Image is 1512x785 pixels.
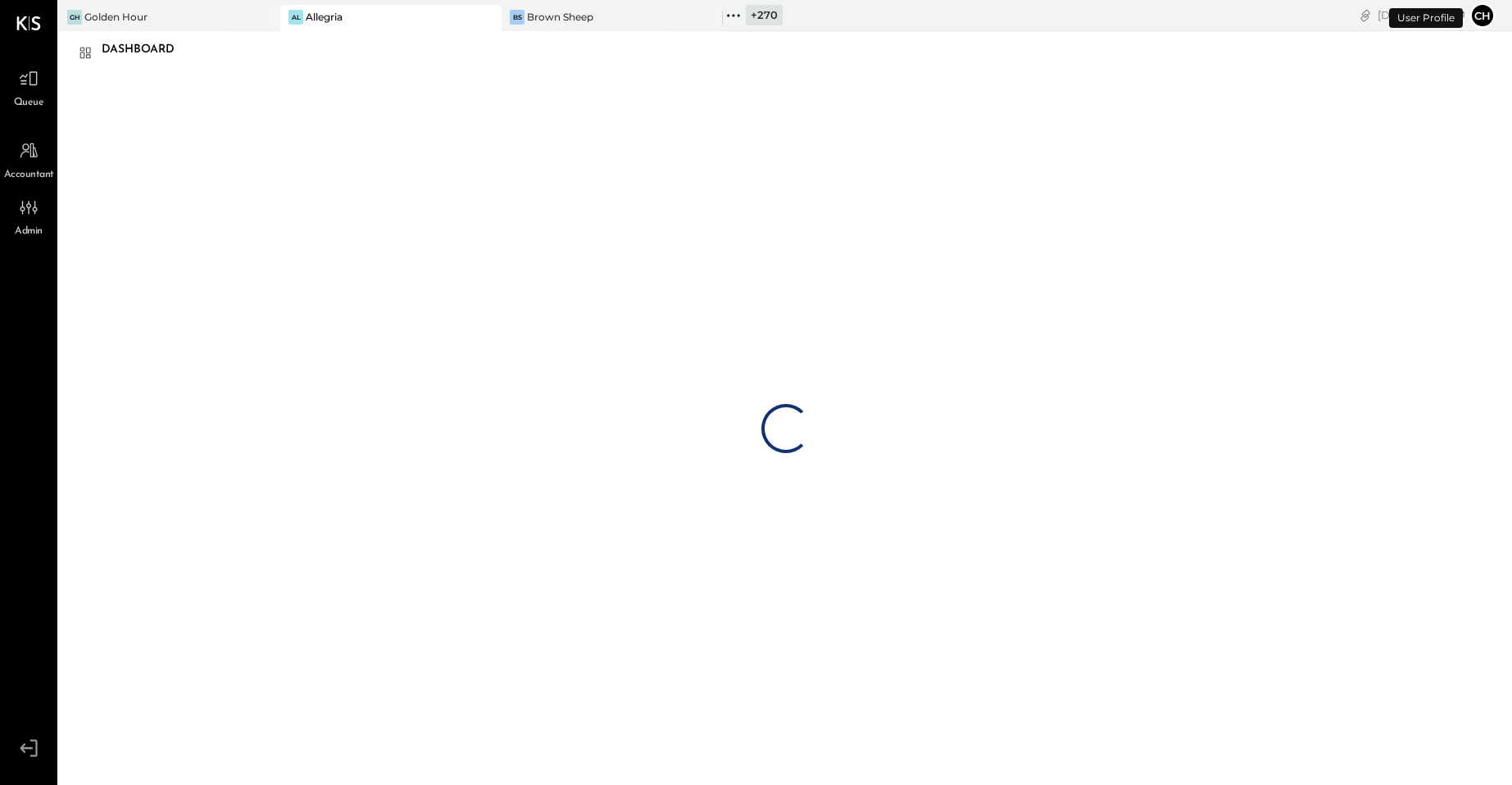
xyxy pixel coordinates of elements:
div: Allegria [306,10,343,24]
div: Dashboard [102,37,191,63]
div: Golden Hour [84,10,148,24]
div: + 270 [746,5,783,25]
a: Admin [1,192,57,239]
span: Admin [15,225,43,239]
span: Queue [14,96,44,111]
div: BS [510,10,524,25]
a: Queue [1,63,57,111]
div: Brown Sheep [527,10,593,24]
a: Accountant [1,135,57,183]
div: GH [67,10,82,25]
div: Al [288,10,303,25]
div: [DATE] [1378,7,1465,23]
button: Ch [1469,2,1496,29]
div: copy link [1357,7,1374,24]
span: Accountant [4,168,54,183]
div: User Profile [1389,8,1463,28]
